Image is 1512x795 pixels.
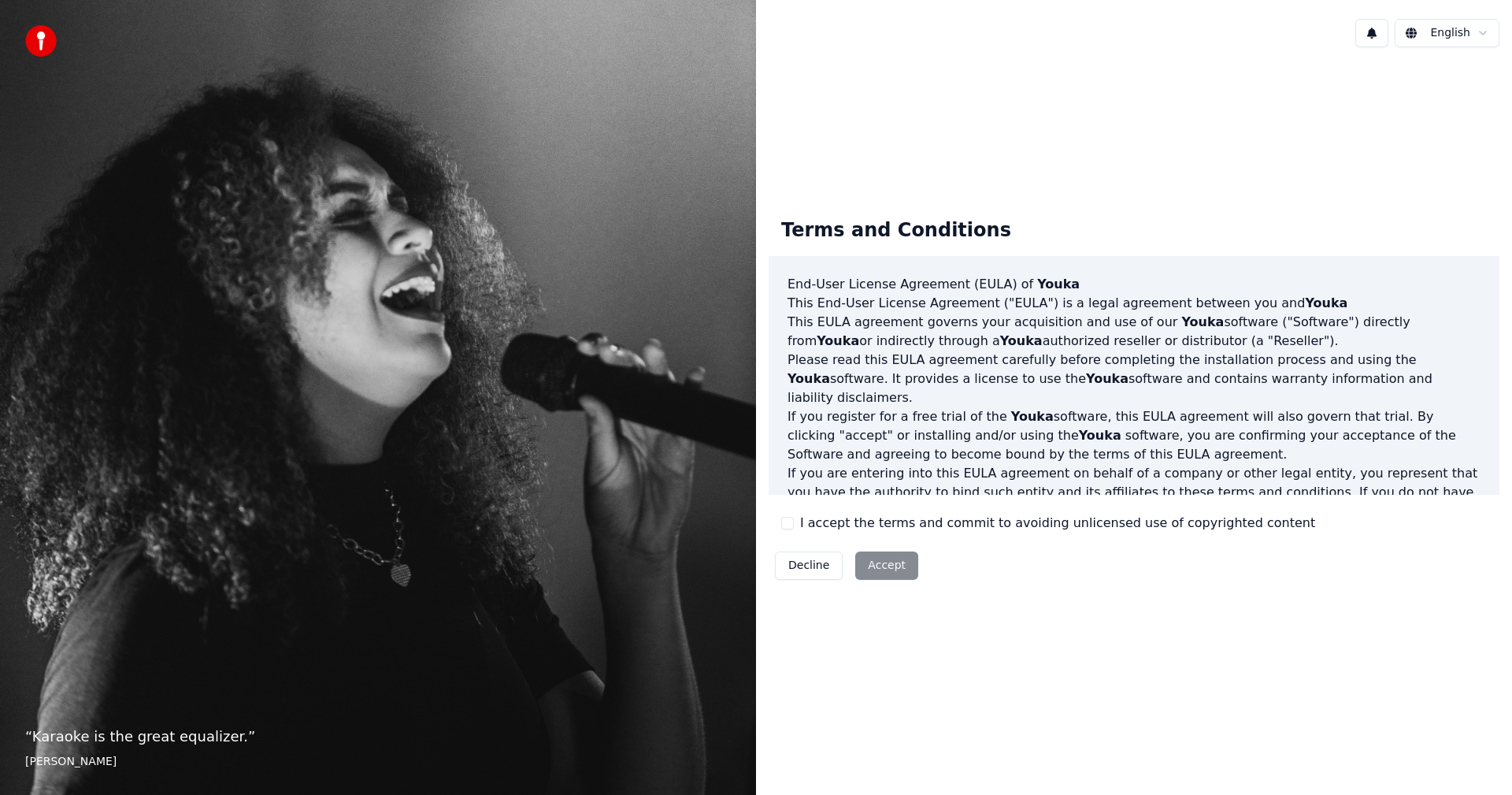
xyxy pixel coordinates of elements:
[787,275,1480,294] h3: End-User License Agreement (EULA) of
[787,313,1480,351] p: This EULA agreement governs your acquisition and use of our software ("Software") directly from o...
[25,25,57,57] img: youka
[787,464,1480,540] p: If you are entering into this EULA agreement on behalf of a company or other legal entity, you re...
[775,552,843,580] button: Decline
[25,726,731,748] p: “ Karaoke is the great equalizer. ”
[787,294,1480,313] p: This End-User License Agreement ("EULA") is a legal agreement between you and
[787,407,1480,464] p: If you register for a free trial of the software, this EULA agreement will also govern that trial...
[787,351,1480,407] p: Please read this EULA agreement carefully before completing the installation process and using th...
[1086,371,1128,386] span: Youka
[800,514,1315,533] label: I accept the terms and commit to avoiding unlicensed use of copyrighted content
[787,371,830,386] span: Youka
[1037,277,1080,292] span: Youka
[769,206,1024,256] div: Terms and Conditions
[1079,428,1121,443] span: Youka
[1181,314,1224,329] span: Youka
[1011,409,1054,424] span: Youka
[817,333,859,348] span: Youka
[1305,295,1347,310] span: Youka
[25,754,731,770] footer: [PERSON_NAME]
[1000,333,1043,348] span: Youka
